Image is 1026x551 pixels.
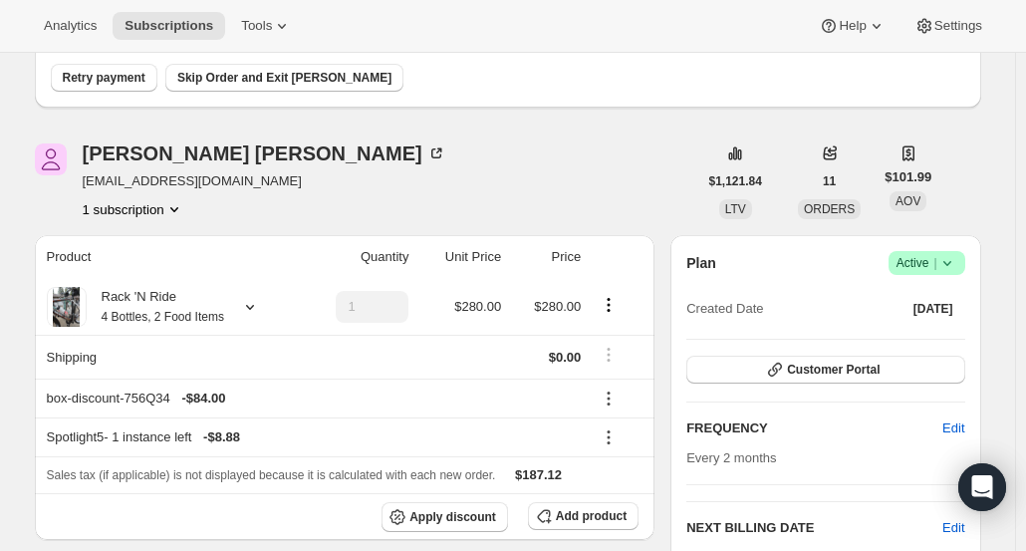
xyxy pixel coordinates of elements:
[87,287,224,327] div: Rack 'N Ride
[787,362,880,378] span: Customer Portal
[177,70,391,86] span: Skip Order and Exit [PERSON_NAME]
[534,299,581,314] span: $280.00
[35,143,67,175] span: Kimberly Judkins
[409,509,496,525] span: Apply discount
[300,235,414,279] th: Quantity
[102,310,224,324] small: 4 Bottles, 2 Food Items
[897,253,957,273] span: Active
[709,173,762,189] span: $1,121.84
[885,167,931,187] span: $101.99
[807,12,898,40] button: Help
[933,255,936,271] span: |
[902,12,994,40] button: Settings
[549,350,582,365] span: $0.00
[83,171,446,191] span: [EMAIL_ADDRESS][DOMAIN_NAME]
[839,18,866,34] span: Help
[44,18,97,34] span: Analytics
[47,389,582,409] div: box-discount-756Q34
[125,18,213,34] span: Subscriptions
[35,235,301,279] th: Product
[896,194,920,208] span: AOV
[686,418,942,438] h2: FREQUENCY
[63,70,145,86] span: Retry payment
[942,518,964,538] button: Edit
[686,299,763,319] span: Created Date
[515,467,562,482] span: $187.12
[83,199,184,219] button: Product actions
[593,344,625,366] button: Shipping actions
[686,518,942,538] h2: NEXT BILLING DATE
[165,64,403,92] button: Skip Order and Exit [PERSON_NAME]
[942,418,964,438] span: Edit
[382,502,508,532] button: Apply discount
[686,356,964,384] button: Customer Portal
[697,167,774,195] button: $1,121.84
[51,64,157,92] button: Retry payment
[823,173,836,189] span: 11
[113,12,225,40] button: Subscriptions
[913,301,953,317] span: [DATE]
[181,389,225,409] span: - $84.00
[804,202,855,216] span: ORDERS
[593,294,625,316] button: Product actions
[229,12,304,40] button: Tools
[35,335,301,379] th: Shipping
[203,427,240,447] span: - $8.88
[934,18,982,34] span: Settings
[556,508,627,524] span: Add product
[686,253,716,273] h2: Plan
[958,463,1006,511] div: Open Intercom Messenger
[930,413,976,444] button: Edit
[32,12,109,40] button: Analytics
[507,235,587,279] th: Price
[686,450,776,465] span: Every 2 months
[47,468,496,482] span: Sales tax (if applicable) is not displayed because it is calculated with each new order.
[725,202,746,216] span: LTV
[414,235,507,279] th: Unit Price
[454,299,501,314] span: $280.00
[47,427,582,447] div: Spotlight5 - 1 instance left
[811,167,848,195] button: 11
[901,295,965,323] button: [DATE]
[528,502,639,530] button: Add product
[83,143,446,163] div: [PERSON_NAME] [PERSON_NAME]
[241,18,272,34] span: Tools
